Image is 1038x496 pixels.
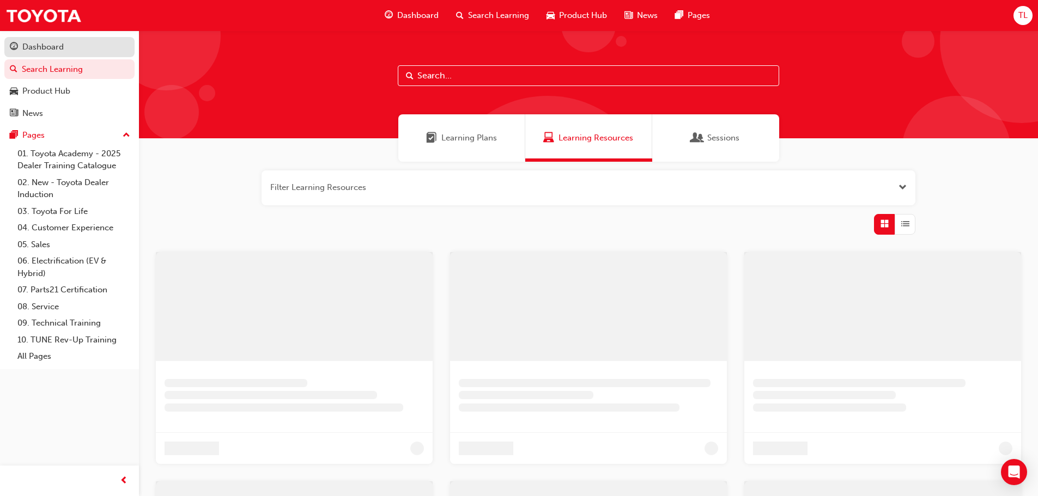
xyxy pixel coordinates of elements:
[22,85,70,97] div: Product Hub
[13,332,135,348] a: 10. TUNE Rev-Up Training
[4,125,135,145] button: Pages
[1013,6,1033,25] button: TL
[688,9,710,22] span: Pages
[13,203,135,220] a: 03. Toyota For Life
[123,128,130,143] span: up-icon
[4,37,135,57] a: Dashboard
[13,219,135,236] a: 04. Customer Experience
[10,131,18,140] span: pages-icon
[10,42,18,52] span: guage-icon
[538,4,616,27] a: car-iconProduct Hub
[376,4,447,27] a: guage-iconDashboard
[406,70,414,82] span: Search
[447,4,538,27] a: search-iconSearch Learning
[22,107,43,120] div: News
[675,9,683,22] span: pages-icon
[637,9,658,22] span: News
[616,4,666,27] a: news-iconNews
[13,253,135,281] a: 06. Electrification (EV & Hybrid)
[120,474,128,488] span: prev-icon
[13,348,135,365] a: All Pages
[10,65,17,75] span: search-icon
[426,132,437,144] span: Learning Plans
[385,9,393,22] span: guage-icon
[10,109,18,119] span: news-icon
[22,129,45,142] div: Pages
[4,103,135,124] a: News
[22,41,64,53] div: Dashboard
[13,298,135,315] a: 08. Service
[559,132,633,144] span: Learning Resources
[5,3,82,28] img: Trak
[901,218,909,230] span: List
[13,315,135,332] a: 09. Technical Training
[13,236,135,253] a: 05. Sales
[13,281,135,298] a: 07. Parts21 Certification
[547,9,555,22] span: car-icon
[1001,459,1027,485] div: Open Intercom Messenger
[398,65,779,86] input: Search...
[543,132,554,144] span: Learning Resources
[456,9,464,22] span: search-icon
[4,81,135,101] a: Product Hub
[13,174,135,203] a: 02. New - Toyota Dealer Induction
[397,9,439,22] span: Dashboard
[881,218,889,230] span: Grid
[398,114,525,162] a: Learning PlansLearning Plans
[1018,9,1028,22] span: TL
[666,4,719,27] a: pages-iconPages
[559,9,607,22] span: Product Hub
[4,59,135,79] a: Search Learning
[692,132,703,144] span: Sessions
[13,145,135,174] a: 01. Toyota Academy - 2025 Dealer Training Catalogue
[707,132,739,144] span: Sessions
[441,132,497,144] span: Learning Plans
[652,114,779,162] a: SessionsSessions
[525,114,652,162] a: Learning ResourcesLearning Resources
[4,35,135,125] button: DashboardSearch LearningProduct HubNews
[899,181,907,194] button: Open the filter
[468,9,529,22] span: Search Learning
[624,9,633,22] span: news-icon
[10,87,18,96] span: car-icon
